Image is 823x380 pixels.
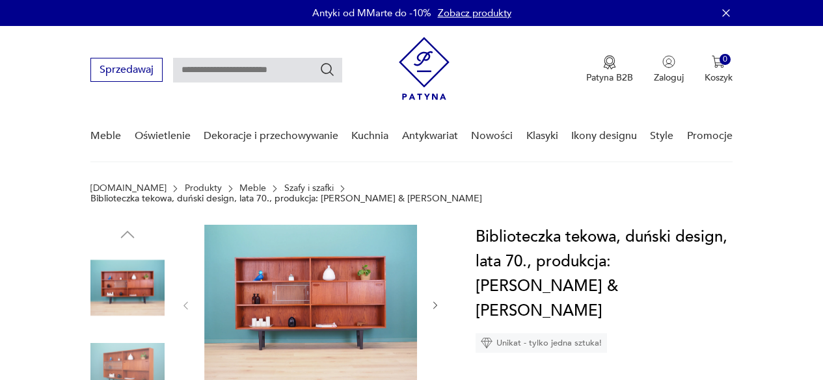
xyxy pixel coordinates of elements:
[90,66,163,75] a: Sprzedawaj
[402,111,458,161] a: Antykwariat
[650,111,673,161] a: Style
[586,55,633,84] a: Ikona medaluPatyna B2B
[90,58,163,82] button: Sprzedawaj
[438,6,511,19] a: Zobacz produkty
[284,183,334,194] a: Szafy i szafki
[571,111,637,161] a: Ikony designu
[476,225,733,323] h1: Biblioteczka tekowa, duński design, lata 70., produkcja: [PERSON_NAME] & [PERSON_NAME]
[476,333,607,353] div: Unikat - tylko jedna sztuka!
[712,55,725,68] img: Ikona koszyka
[471,111,513,161] a: Nowości
[90,194,482,204] p: Biblioteczka tekowa, duński design, lata 70., produkcja: [PERSON_NAME] & [PERSON_NAME]
[654,55,684,84] button: Zaloguj
[204,111,338,161] a: Dekoracje i przechowywanie
[720,54,731,65] div: 0
[239,183,266,194] a: Meble
[319,62,335,77] button: Szukaj
[185,183,222,194] a: Produkty
[586,55,633,84] button: Patyna B2B
[90,183,167,194] a: [DOMAIN_NAME]
[399,37,450,100] img: Patyna - sklep z meblami i dekoracjami vintage
[481,337,492,349] img: Ikona diamentu
[687,111,733,161] a: Promocje
[705,55,733,84] button: 0Koszyk
[603,55,616,70] img: Ikona medalu
[135,111,191,161] a: Oświetlenie
[586,71,633,84] p: Patyna B2B
[662,55,675,68] img: Ikonka użytkownika
[90,251,165,325] img: Zdjęcie produktu Biblioteczka tekowa, duński design, lata 70., produkcja: Clausen & Søn
[654,71,684,84] p: Zaloguj
[705,71,733,84] p: Koszyk
[90,111,121,161] a: Meble
[526,111,558,161] a: Klasyki
[351,111,388,161] a: Kuchnia
[312,6,431,19] p: Antyki od MMarte do -10%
